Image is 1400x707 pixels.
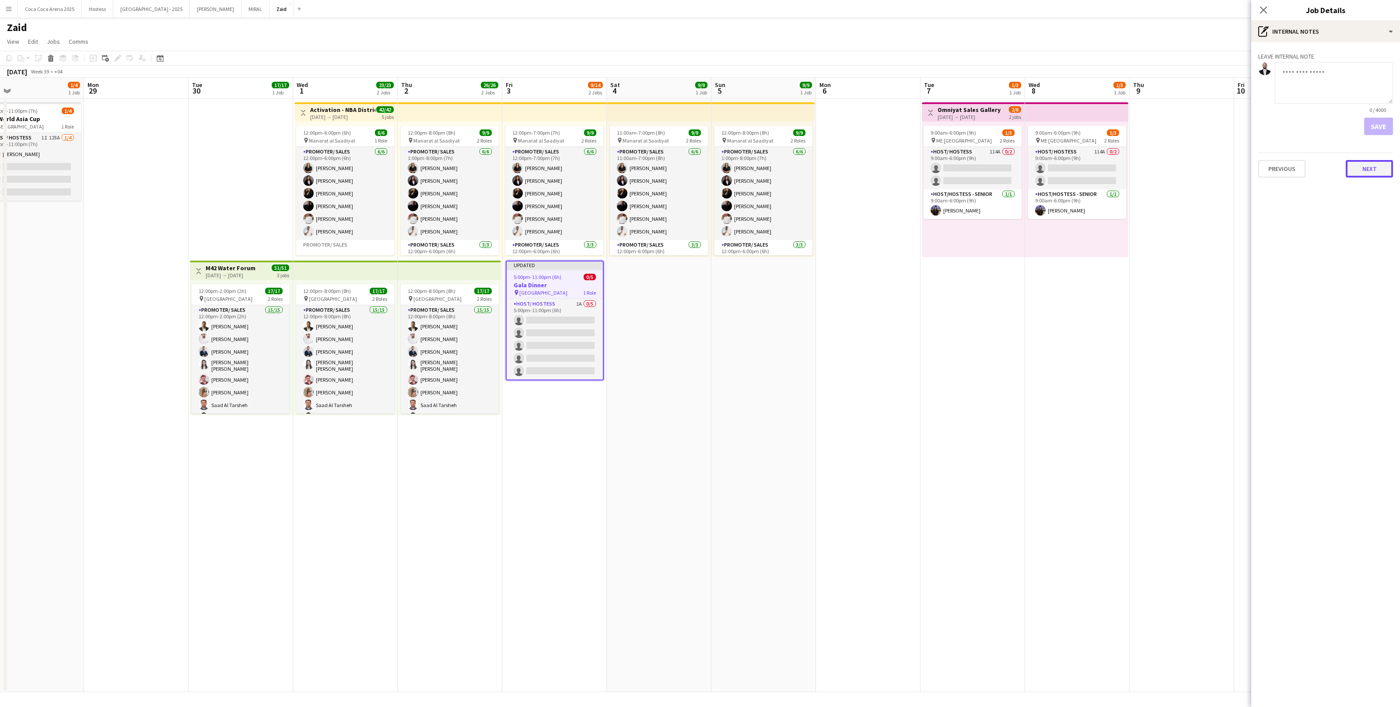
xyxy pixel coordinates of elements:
[400,86,412,96] span: 2
[1009,82,1021,88] span: 1/3
[617,129,665,136] span: 11:00am-7:00pm (8h)
[695,82,707,88] span: 9/9
[936,137,992,144] span: ME [GEOGRAPHIC_DATA]
[506,81,513,89] span: Fri
[514,274,561,280] span: 5:00pm-11:00pm (6h)
[7,38,19,45] span: View
[477,137,492,144] span: 2 Roles
[199,288,246,294] span: 12:00pm-2:00pm (2h)
[714,86,725,96] span: 5
[1028,126,1126,219] app-job-card: 9:00am-6:00pm (9h)1/3 ME [GEOGRAPHIC_DATA]2 RolesHost/ Hostess114A0/29:00am-6:00pm (9h) Host/Host...
[512,129,560,136] span: 12:00pm-7:00pm (7h)
[479,129,492,136] span: 9/9
[1107,129,1119,136] span: 1/3
[610,126,708,255] app-job-card: 11:00am-7:00pm (8h)9/9 Manarat al Saadiyat2 RolesPromoter/ Sales6/611:00am-7:00pm (8h)[PERSON_NAM...
[1114,89,1125,96] div: 1 Job
[310,106,375,114] h3: Activation - NBA District
[504,86,513,96] span: 3
[588,89,602,96] div: 2 Jobs
[1104,137,1119,144] span: 2 Roles
[309,137,355,144] span: Manarat al Saadiyat
[931,129,976,136] span: 9:00am-6:00pm (9h)
[43,36,63,47] a: Jobs
[818,86,831,96] span: 6
[1029,81,1040,89] span: Wed
[401,126,499,255] app-job-card: 12:00pm-8:00pm (8h)9/9 Manarat al Saadiyat2 RolesPromoter/ Sales6/61:00pm-8:00pm (7h)[PERSON_NAME...
[375,129,387,136] span: 6/6
[1251,4,1400,16] h3: Job Details
[401,284,499,414] app-job-card: 12:00pm-8:00pm (8h)17/17 [GEOGRAPHIC_DATA]2 RolesPromoter/ Sales15/1512:00pm-8:00pm (8h)[PERSON_N...
[714,240,812,295] app-card-role: Promoter/ Sales3/312:00pm-6:00pm (6h)
[62,108,74,114] span: 1/4
[924,147,1022,189] app-card-role: Host/ Hostess114A0/29:00am-6:00pm (9h)
[518,137,564,144] span: Manarat al Saadiyat
[190,0,241,17] button: [PERSON_NAME]
[1113,82,1126,88] span: 1/3
[297,81,308,89] span: Wed
[791,137,805,144] span: 2 Roles
[714,126,812,255] app-job-card: 12:00pm-8:00pm (8h)9/9 Manarat al Saadiyat2 RolesPromoter/ Sales6/61:00pm-8:00pm (7h)[PERSON_NAME...
[938,114,1001,120] div: [DATE] → [DATE]
[206,272,255,279] div: [DATE] → [DATE]
[923,86,934,96] span: 7
[1028,147,1126,189] app-card-role: Host/ Hostess114A0/29:00am-6:00pm (9h)
[721,129,769,136] span: 12:00pm-8:00pm (8h)
[191,86,202,96] span: 30
[924,126,1022,219] app-job-card: 9:00am-6:00pm (9h)1/3 ME [GEOGRAPHIC_DATA]2 RolesHost/ Hostess114A0/29:00am-6:00pm (9h) Host/Host...
[793,129,805,136] span: 9/9
[376,82,394,88] span: 23/23
[7,67,27,76] div: [DATE]
[938,106,1001,114] h3: Omniyat Sales Gallery
[506,261,604,380] app-job-card: Updated5:00pm-11:00pm (6h)0/5Gala Dinner [GEOGRAPHIC_DATA]1 RoleHost/ Hostess1A0/55:00pm-11:00pm ...
[272,265,289,271] span: 51/51
[295,86,308,96] span: 1
[610,147,708,240] app-card-role: Promoter/ Sales6/611:00am-7:00pm (8h)[PERSON_NAME][PERSON_NAME][PERSON_NAME][PERSON_NAME][PERSON_...
[376,106,394,113] span: 42/42
[505,147,603,240] app-card-role: Promoter/ Sales6/612:00pm-7:00pm (7h)[PERSON_NAME][PERSON_NAME][PERSON_NAME][PERSON_NAME][PERSON_...
[1009,106,1021,113] span: 2/6
[269,0,294,17] button: Zaid
[924,81,934,89] span: Tue
[206,264,255,272] h3: M42 Water Forum
[68,82,80,88] span: 1/4
[583,289,596,296] span: 1 Role
[192,284,290,414] app-job-card: 12:00pm-2:00pm (2h)17/17 [GEOGRAPHIC_DATA]2 RolesPromoter/ Sales15/1512:00pm-2:00pm (2h)[PERSON_N...
[54,68,63,75] div: +04
[505,126,603,255] div: 12:00pm-7:00pm (7h)9/9 Manarat al Saadiyat2 RolesPromoter/ Sales6/612:00pm-7:00pm (7h)[PERSON_NAM...
[1027,86,1040,96] span: 8
[584,129,596,136] span: 9/9
[68,89,80,96] div: 1 Job
[296,305,394,518] app-card-role: Promoter/ Sales15/1512:00pm-8:00pm (8h)[PERSON_NAME][PERSON_NAME][PERSON_NAME][PERSON_NAME] [PERS...
[581,137,596,144] span: 2 Roles
[296,126,394,255] app-job-card: 12:00pm-6:00pm (6h)6/6 Manarat al Saadiyat1 RolePromoter/ Sales6/612:00pm-6:00pm (6h)[PERSON_NAME...
[303,129,351,136] span: 12:00pm-6:00pm (6h)
[401,81,412,89] span: Thu
[268,296,283,302] span: 2 Roles
[272,82,289,88] span: 17/17
[310,114,375,120] div: [DATE] → [DATE]
[477,296,492,302] span: 2 Roles
[714,147,812,240] app-card-role: Promoter/ Sales6/61:00pm-8:00pm (7h)[PERSON_NAME][PERSON_NAME][PERSON_NAME][PERSON_NAME][PERSON_N...
[28,38,38,45] span: Edit
[7,21,27,34] h1: Zaid
[296,240,394,295] app-card-role-placeholder: Promoter/ Sales
[18,0,82,17] button: Coca Coca Arena 2025
[1133,81,1144,89] span: Thu
[1009,113,1021,120] div: 2 jobs
[1041,137,1096,144] span: ME [GEOGRAPHIC_DATA]
[272,89,289,96] div: 1 Job
[377,89,393,96] div: 2 Jobs
[69,38,88,45] span: Comms
[474,288,492,294] span: 17/17
[3,36,23,47] a: View
[401,240,499,295] app-card-role: Promoter/ Sales3/312:00pm-6:00pm (6h)
[408,129,455,136] span: 12:00pm-8:00pm (8h)
[265,288,283,294] span: 17/17
[309,296,357,302] span: [GEOGRAPHIC_DATA]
